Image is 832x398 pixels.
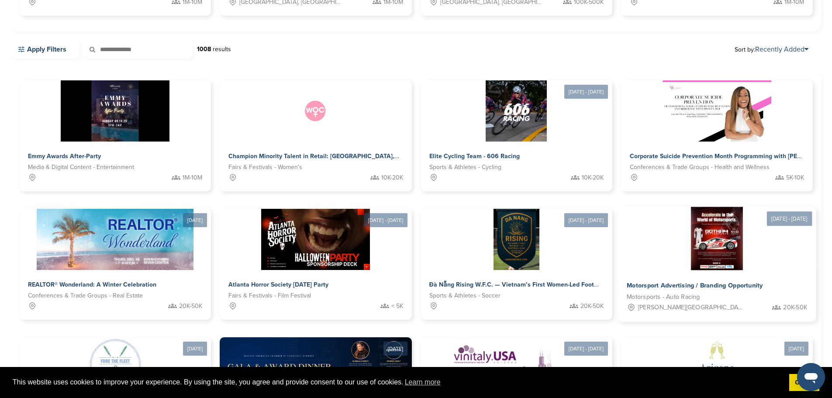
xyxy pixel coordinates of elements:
[213,45,231,53] span: results
[228,281,328,288] span: Atlanta Horror Society [DATE] Party
[381,173,403,183] span: 10K-20K
[786,173,804,183] span: 5K-10K
[13,376,782,389] span: This website uses cookies to improve your experience. By using the site, you agree and provide co...
[638,303,744,313] span: [PERSON_NAME][GEOGRAPHIC_DATA][PERSON_NAME], [GEOGRAPHIC_DATA], [GEOGRAPHIC_DATA], [GEOGRAPHIC_DA...
[28,291,143,301] span: Conferences & Trade Groups - Real Estate
[784,342,808,356] div: [DATE]
[627,292,700,302] span: Motorsports - Auto Racing
[627,282,763,290] span: Motorsport Advertising / Branding Opportunity
[364,213,407,227] div: [DATE] - [DATE]
[429,281,619,288] span: Đà Nẵng Rising W.F.C. — Vietnam’s First Women-Led Football Club
[564,85,608,99] div: [DATE] - [DATE]
[28,281,156,288] span: REALTOR® Wonderland: A Winter Celebration
[228,291,311,301] span: Fairs & Festivals - Film Festival
[783,303,807,313] span: 20K-50K
[486,80,547,142] img: Sponsorpitch &
[28,163,134,172] span: Media & Digital Content - Entertainment
[228,163,302,172] span: Fairs & Festivals - Women's
[564,342,608,356] div: [DATE] - [DATE]
[429,152,520,160] span: Elite Cycling Team - 606 Racing
[789,374,819,391] a: dismiss cookie message
[582,173,604,183] span: 10K-20K
[755,45,808,54] a: Recently Added
[179,301,202,311] span: 20K-50K
[37,209,193,270] img: Sponsorpitch &
[183,342,207,356] div: [DATE]
[285,80,346,142] img: Sponsorpitch &
[630,163,770,172] span: Conferences & Trade Groups - Health and Wellness
[580,301,604,311] span: 20K-50K
[183,213,207,227] div: [DATE]
[404,376,442,389] a: learn more about cookies
[766,211,812,226] div: [DATE] - [DATE]
[183,173,202,183] span: 1M-10M
[220,80,411,191] a: Sponsorpitch & Champion Minority Talent in Retail: [GEOGRAPHIC_DATA], [GEOGRAPHIC_DATA] & [GEOGRA...
[197,45,211,53] strong: 1008
[10,40,79,59] a: Apply Filters
[564,213,608,227] div: [DATE] - [DATE]
[220,195,411,320] a: [DATE] - [DATE] Sponsorpitch & Atlanta Horror Society [DATE] Party Fairs & Festivals - Film Festi...
[421,66,612,191] a: [DATE] - [DATE] Sponsorpitch & Elite Cycling Team - 606 Racing Sports & Athletes - Cycling 10K-20K
[383,342,407,356] div: [DATE]
[19,80,211,191] a: Sponsorpitch & Emmy Awards After-Party Media & Digital Content - Entertainment 1M-10M
[797,363,825,391] iframe: Button to launch messaging window
[735,46,808,53] span: Sort by:
[19,195,211,320] a: [DATE] Sponsorpitch & REALTOR® Wonderland: A Winter Celebration Conferences & Trade Groups - Real...
[28,152,101,160] span: Emmy Awards After-Party
[429,291,501,301] span: Sports & Athletes - Soccer
[691,207,743,270] img: Sponsorpitch &
[621,80,813,191] a: Sponsorpitch & Corporate Suicide Prevention Month Programming with [PERSON_NAME] Conferences & Tr...
[494,209,539,270] img: Sponsorpitch &
[61,80,169,142] img: Sponsorpitch &
[421,195,612,320] a: [DATE] - [DATE] Sponsorpitch & Đà Nẵng Rising W.F.C. — Vietnam’s First Women-Led Football Club Sp...
[391,301,403,311] span: < 5K
[429,163,501,172] span: Sports & Athletes - Cycling
[228,152,545,160] span: Champion Minority Talent in Retail: [GEOGRAPHIC_DATA], [GEOGRAPHIC_DATA] & [GEOGRAPHIC_DATA] 2025
[663,80,771,142] img: Sponsorpitch &
[261,209,370,270] img: Sponsorpitch &
[618,193,816,322] a: [DATE] - [DATE] Sponsorpitch & Motorsport Advertising / Branding Opportunity Motorsports - Auto R...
